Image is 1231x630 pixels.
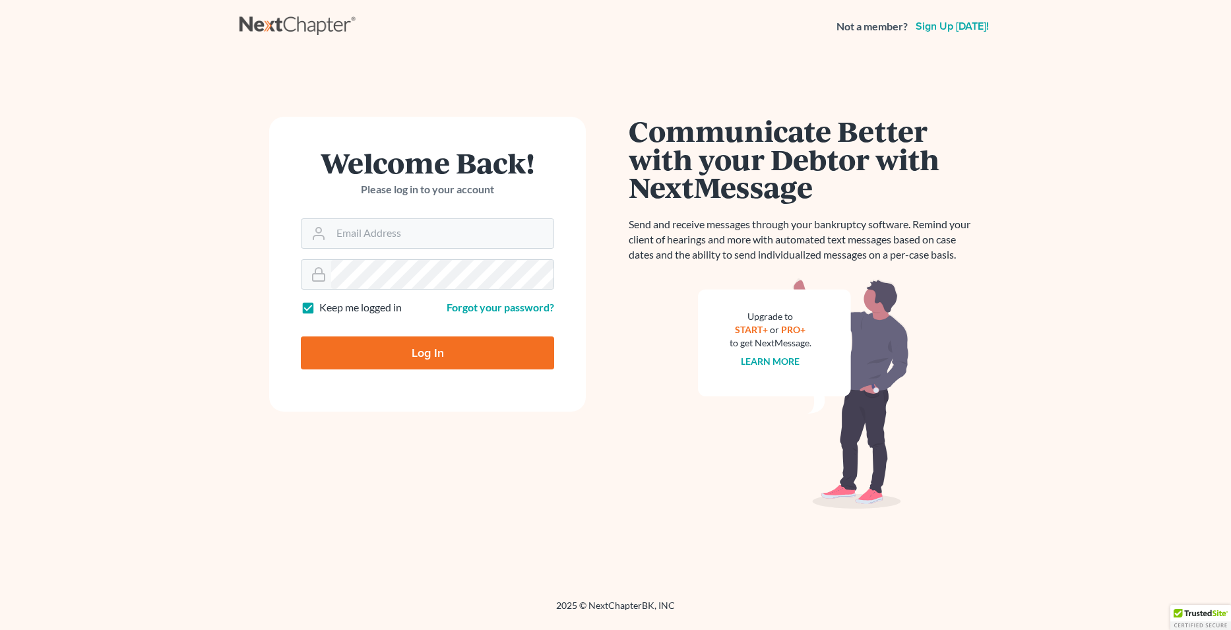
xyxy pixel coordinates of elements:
[301,182,554,197] p: Please log in to your account
[730,336,811,350] div: to get NextMessage.
[836,19,908,34] strong: Not a member?
[736,324,769,335] a: START+
[1170,605,1231,630] div: TrustedSite Certified
[301,336,554,369] input: Log In
[447,301,554,313] a: Forgot your password?
[742,356,800,367] a: Learn more
[629,117,978,201] h1: Communicate Better with your Debtor with NextMessage
[319,300,402,315] label: Keep me logged in
[913,21,992,32] a: Sign up [DATE]!
[239,599,992,623] div: 2025 © NextChapterBK, INC
[301,148,554,177] h1: Welcome Back!
[730,310,811,323] div: Upgrade to
[771,324,780,335] span: or
[629,217,978,263] p: Send and receive messages through your bankruptcy software. Remind your client of hearings and mo...
[331,219,553,248] input: Email Address
[782,324,806,335] a: PRO+
[698,278,909,509] img: nextmessage_bg-59042aed3d76b12b5cd301f8e5b87938c9018125f34e5fa2b7a6b67550977c72.svg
